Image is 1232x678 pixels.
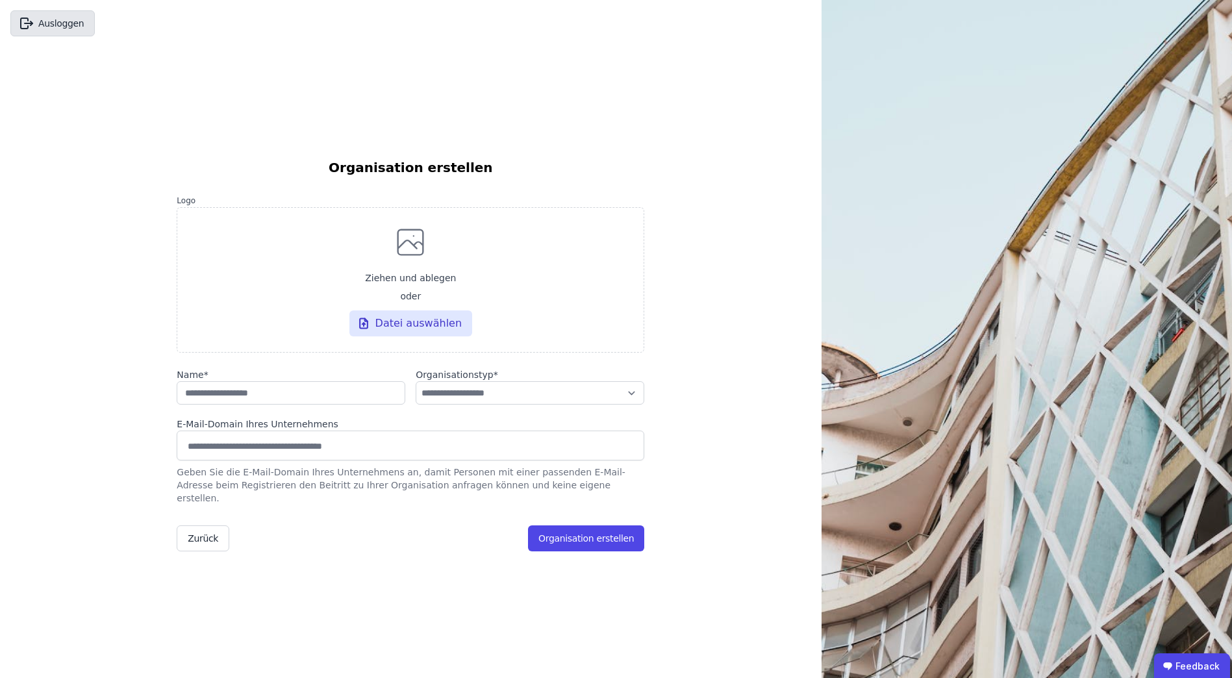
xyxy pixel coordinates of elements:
[177,525,229,551] button: Zurück
[365,271,456,284] span: Ziehen und ablegen
[177,368,405,381] label: audits.requiredField
[177,460,644,505] div: Geben Sie die E-Mail-Domain Ihres Unternehmens an, damit Personen mit einer passenden E-Mail-Adre...
[416,368,644,381] label: audits.requiredField
[400,290,421,303] span: oder
[177,418,644,431] div: E-Mail-Domain Ihres Unternehmens
[528,525,644,551] button: Organisation erstellen
[349,310,473,336] div: Datei auswählen
[10,10,95,36] button: Ausloggen
[177,158,644,177] h6: Organisation erstellen
[177,195,644,206] label: Logo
